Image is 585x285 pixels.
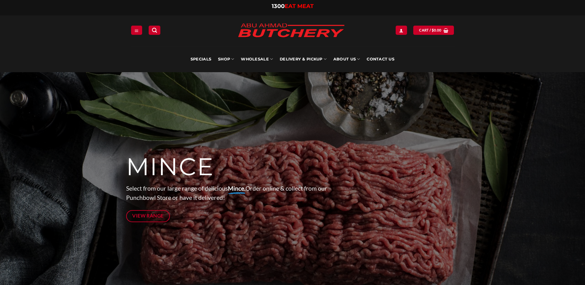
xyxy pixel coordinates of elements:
span: EAT MEAT [285,3,314,10]
a: Specials [191,46,211,72]
strong: Mince. [228,185,245,192]
img: Abu Ahmad Butchery [233,19,350,43]
span: View Range [132,212,164,220]
a: Login [396,26,407,35]
a: Menu [131,26,142,35]
a: Search [149,26,160,35]
bdi: 0.00 [432,28,442,32]
span: $ [432,27,434,33]
span: 1300 [272,3,285,10]
span: Select from our large range of delicious Order online & collect from our Punchbowl Store or have ... [126,185,327,201]
a: SHOP [218,46,234,72]
a: Contact Us [367,46,394,72]
a: Wholesale [241,46,273,72]
a: About Us [333,46,360,72]
a: 1300EAT MEAT [272,3,314,10]
span: MINCE [126,152,214,182]
a: Delivery & Pickup [280,46,327,72]
a: View cart [413,26,454,35]
a: View Range [126,210,170,222]
span: Cart / [419,27,441,33]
